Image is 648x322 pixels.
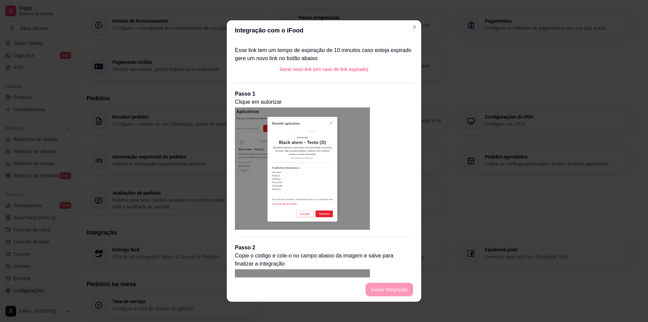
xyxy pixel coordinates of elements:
[235,107,370,230] img: passo-1-clique-em-autorizar
[235,244,413,252] p: Passo 2
[235,98,413,106] p: Clique em autorizar
[235,252,413,268] p: Copie o código e cole-o no campo abaixo da imagem e salve para finalizar a integração
[274,63,374,76] button: Gerar novo link (em caso de link expirado)
[235,90,413,98] p: Passo 1
[409,22,420,32] button: Close
[227,20,421,41] header: Integração com o iFood
[235,46,413,63] p: Esse link tem um tempo de expiração de 10 minutos caso esteja expirado gere um novo link no botão...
